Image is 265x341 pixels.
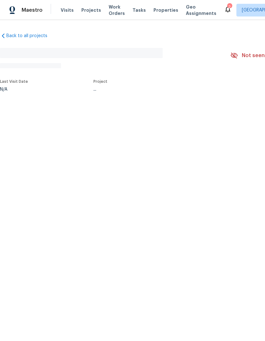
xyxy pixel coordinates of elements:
[81,7,101,13] span: Projects
[132,8,146,12] span: Tasks
[186,4,216,16] span: Geo Assignments
[93,87,215,92] div: ...
[93,80,107,83] span: Project
[153,7,178,13] span: Properties
[227,4,232,10] div: 2
[61,7,74,13] span: Visits
[22,7,43,13] span: Maestro
[109,4,125,16] span: Work Orders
